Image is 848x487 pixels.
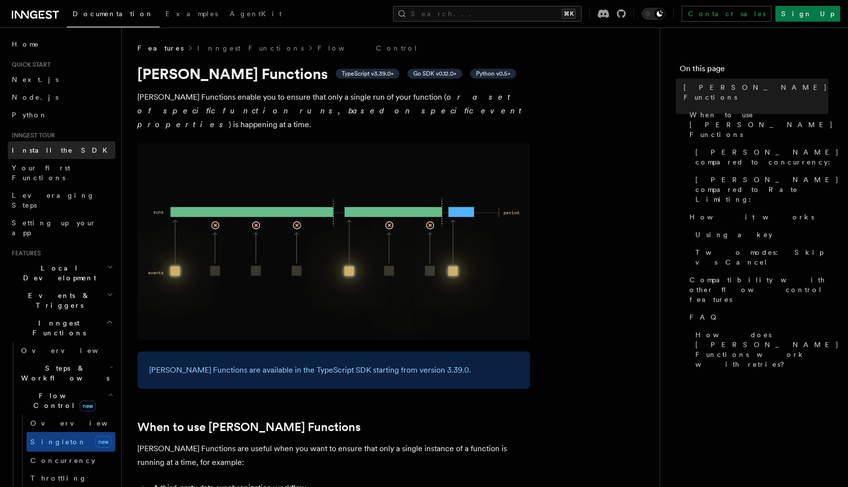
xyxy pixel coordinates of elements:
[21,347,122,354] span: Overview
[137,92,526,129] em: or a set of specific function runs, based on specific event properties
[73,10,154,18] span: Documentation
[691,243,828,271] a: Two modes: Skip vs Cancel
[393,6,582,22] button: Search...⌘K
[689,312,721,322] span: FAQ
[159,3,224,27] a: Examples
[691,326,828,373] a: How does [PERSON_NAME] Functions work with retries?
[775,6,840,22] a: Sign Up
[342,70,394,78] span: TypeScript v3.39.0+
[680,63,828,79] h4: On this page
[8,35,115,53] a: Home
[137,420,361,434] a: When to use [PERSON_NAME] Functions
[689,275,828,304] span: Compatibility with other flow control features
[95,436,111,448] span: new
[12,219,96,237] span: Setting up your app
[17,363,109,383] span: Steps & Workflows
[695,230,772,240] span: Using a key
[230,10,282,18] span: AgentKit
[318,43,418,53] a: Flow Control
[30,474,87,482] span: Throttling
[642,8,665,20] button: Toggle dark mode
[137,90,530,132] p: [PERSON_NAME] Functions enable you to ensure that only a single run of your function ( ) is happe...
[26,469,115,487] a: Throttling
[17,391,108,410] span: Flow Control
[8,132,55,139] span: Inngest tour
[695,330,839,369] span: How does [PERSON_NAME] Functions work with retries?
[17,387,115,414] button: Flow Controlnew
[691,143,828,171] a: [PERSON_NAME] compared to concurrency:
[137,442,530,469] p: [PERSON_NAME] Functions are useful when you want to ensure that only a single instance of a funct...
[689,212,814,222] span: How it works
[12,39,39,49] span: Home
[8,106,115,124] a: Python
[695,247,828,267] span: Two modes: Skip vs Cancel
[8,249,41,257] span: Features
[8,263,107,283] span: Local Development
[695,147,839,167] span: [PERSON_NAME] compared to concurrency:
[686,208,828,226] a: How it works
[30,438,86,446] span: Singleton
[12,93,58,101] span: Node.js
[26,452,115,469] a: Concurrency
[8,88,115,106] a: Node.js
[165,10,218,18] span: Examples
[12,191,95,209] span: Leveraging Steps
[137,65,530,82] h1: [PERSON_NAME] Functions
[684,82,828,102] span: [PERSON_NAME] Functions
[12,76,58,83] span: Next.js
[8,61,51,69] span: Quick start
[8,291,107,310] span: Events & Triggers
[79,401,96,411] span: new
[8,259,115,287] button: Local Development
[8,71,115,88] a: Next.js
[8,187,115,214] a: Leveraging Steps
[682,6,771,22] a: Contact sales
[8,141,115,159] a: Install the SDK
[689,110,833,139] span: When to use [PERSON_NAME] Functions
[197,43,304,53] a: Inngest Functions
[686,308,828,326] a: FAQ
[12,111,48,119] span: Python
[26,414,115,432] a: Overview
[562,9,576,19] kbd: ⌘K
[149,363,518,377] p: [PERSON_NAME] Functions are available in the TypeScript SDK starting from version 3.39.0.
[413,70,456,78] span: Go SDK v0.12.0+
[686,106,828,143] a: When to use [PERSON_NAME] Functions
[695,175,839,204] span: [PERSON_NAME] compared to Rate Limiting:
[8,214,115,242] a: Setting up your app
[67,3,159,27] a: Documentation
[224,3,288,27] a: AgentKit
[686,271,828,308] a: Compatibility with other flow control features
[8,159,115,187] a: Your first Functions
[8,318,106,338] span: Inngest Functions
[17,342,115,359] a: Overview
[680,79,828,106] a: [PERSON_NAME] Functions
[26,432,115,452] a: Singletonnew
[476,70,510,78] span: Python v0.5+
[137,143,530,340] img: Singleton Functions only process one run at a time.
[691,171,828,208] a: [PERSON_NAME] compared to Rate Limiting:
[30,457,95,464] span: Concurrency
[691,226,828,243] a: Using a key
[137,43,184,53] span: Features
[12,164,70,182] span: Your first Functions
[30,419,132,427] span: Overview
[12,146,113,154] span: Install the SDK
[8,314,115,342] button: Inngest Functions
[8,287,115,314] button: Events & Triggers
[17,359,115,387] button: Steps & Workflows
